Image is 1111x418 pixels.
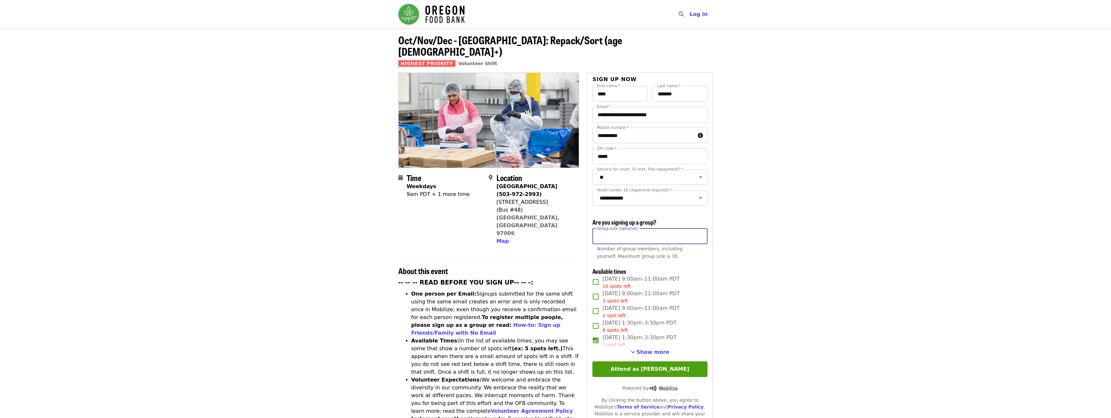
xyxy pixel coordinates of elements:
[602,284,631,289] span: 10 spots left
[398,4,465,25] img: Oregon Food Bank - Home
[696,193,705,202] button: Open
[602,313,626,318] span: 1 spot left
[597,246,682,259] span: Number of group members, including yourself. Maximum group size is 30
[592,107,707,122] input: Email
[622,385,678,391] span: Powered by
[399,73,579,167] img: Oct/Nov/Dec - Beaverton: Repack/Sort (age 10+) organized by Oregon Food Bank
[698,132,703,139] i: circle-info icon
[597,188,672,192] label: Youth (under 16 chaperone required)
[411,290,579,337] li: Signups submitted for the same shift using the same email creates an error and is only recorded o...
[684,8,713,21] button: Log in
[597,167,683,171] label: Service for court, Tri-met, fine repayment?
[407,172,421,183] span: Time
[496,198,574,206] div: [STREET_ADDRESS]
[637,349,669,355] span: Show more
[411,338,459,344] strong: Available Times:
[592,86,647,102] input: First name
[398,265,448,276] span: About this event
[592,229,707,244] input: [object Object]
[597,105,611,109] label: Email
[458,61,497,66] a: Volunteer Shift
[496,183,557,197] strong: [GEOGRAPHIC_DATA] (503-972-2993)
[617,404,659,410] a: Terms of Service
[602,298,628,303] span: 3 spots left
[512,345,562,352] strong: (ex: 5 spots left.)
[407,183,436,189] strong: Weekdays
[653,86,708,102] input: Last name
[398,32,622,59] span: Oct/Nov/Dec - [GEOGRAPHIC_DATA]: Repack/Sort (age [DEMOGRAPHIC_DATA]+)
[602,275,680,290] span: [DATE] 9:00am–11:00am PDT
[592,76,637,82] span: Sign up now
[592,128,695,143] input: Mobile number
[602,334,676,348] span: [DATE] 1:30pm–3:30pm PDT
[592,218,656,226] span: Are you signing up a group?
[496,237,509,245] button: Map
[602,319,676,334] span: [DATE] 1:30pm–3:30pm PDT
[597,226,638,230] span: Group size (optional)
[411,314,563,328] strong: To register multiple people, please sign up as a group or read:
[649,385,678,391] img: Powered by Mobilize
[690,11,708,17] span: Log in
[398,174,403,181] i: calendar icon
[407,190,470,198] div: 9am PDT + 1 more time
[597,84,620,88] label: First name
[602,290,680,304] span: [DATE] 9:00am–11:00am PDT
[411,291,477,297] strong: One person per Email:
[657,84,680,88] label: Last name
[679,11,684,17] i: search icon
[496,206,574,214] div: (Bus #48)
[592,267,626,275] span: Available times
[411,322,561,336] a: How-to: Sign up Friends/Family with No Email
[491,408,573,414] a: Volunteer Agreement Policy
[398,279,534,286] strong: -- -- -- READ BEFORE YOU SIGN UP-- -- -:
[602,342,626,347] span: 1 spot left
[592,361,707,377] button: Attend as [PERSON_NAME]
[597,126,629,130] label: Mobile number
[496,172,522,183] span: Location
[602,327,628,333] span: 6 spots left
[398,60,456,67] span: Highest Priority
[592,148,707,164] input: ZIP code
[496,238,509,244] span: Map
[496,215,560,236] a: [GEOGRAPHIC_DATA], [GEOGRAPHIC_DATA] 97006
[489,174,493,181] i: map-marker-alt icon
[411,337,579,376] li: In the list of available times, you may see some that show a number of spots left This appears wh...
[597,146,616,150] label: ZIP code
[631,348,669,356] button: See more timeslots
[411,376,579,415] li: We welcome and embrace the diversity in our community. We embrace the reality that we work at dif...
[696,173,705,182] button: Open
[411,377,482,383] strong: Volunteer Expectations:
[602,304,680,319] span: [DATE] 9:00am–11:00am PDT
[688,7,693,22] input: Search
[668,404,704,410] a: Privacy Policy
